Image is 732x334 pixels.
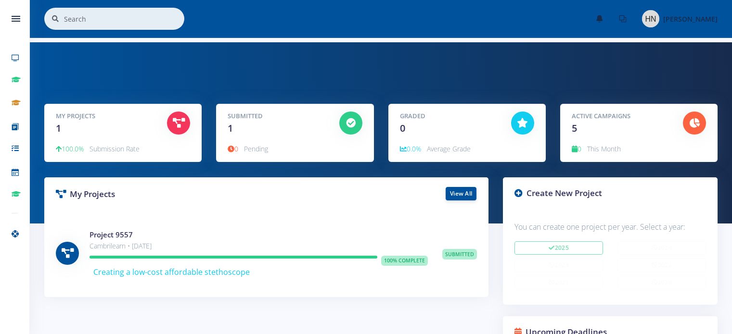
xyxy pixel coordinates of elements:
[642,10,659,27] img: Image placeholder
[56,122,61,135] span: 1
[400,111,497,121] h5: Graded
[381,256,428,266] span: 100% Complete
[90,240,428,252] p: Cambrilearn • [DATE]
[663,14,718,24] span: [PERSON_NAME]
[572,111,668,121] h5: Active Campaigns
[90,144,140,153] span: Submission Rate
[617,241,706,255] button: 2024
[228,144,238,153] span: 0
[634,8,718,29] a: Image placeholder [PERSON_NAME]
[93,267,250,277] span: Creating a low-cost affordable stethoscope
[514,187,706,199] h3: Create New Project
[514,241,603,255] button: 2025
[56,111,153,121] h5: My Projects
[228,111,324,121] h5: Submitted
[244,144,268,153] span: Pending
[90,230,133,239] a: Project 9557
[228,122,233,135] span: 1
[400,122,405,135] span: 0
[514,259,603,272] button: 2023
[514,276,603,289] button: 2021
[427,144,471,153] span: Average Grade
[572,122,577,135] span: 5
[617,259,706,272] button: 2022
[56,144,84,153] span: 100.0%
[442,249,477,260] span: Submitted
[56,188,259,200] h3: My Projects
[64,8,184,30] input: Search
[587,144,621,153] span: This Month
[514,221,706,234] p: You can create one project per year. Select a year:
[572,144,581,153] span: 0
[617,276,706,289] button: 2020
[400,144,421,153] span: 0.0%
[446,187,476,200] a: View All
